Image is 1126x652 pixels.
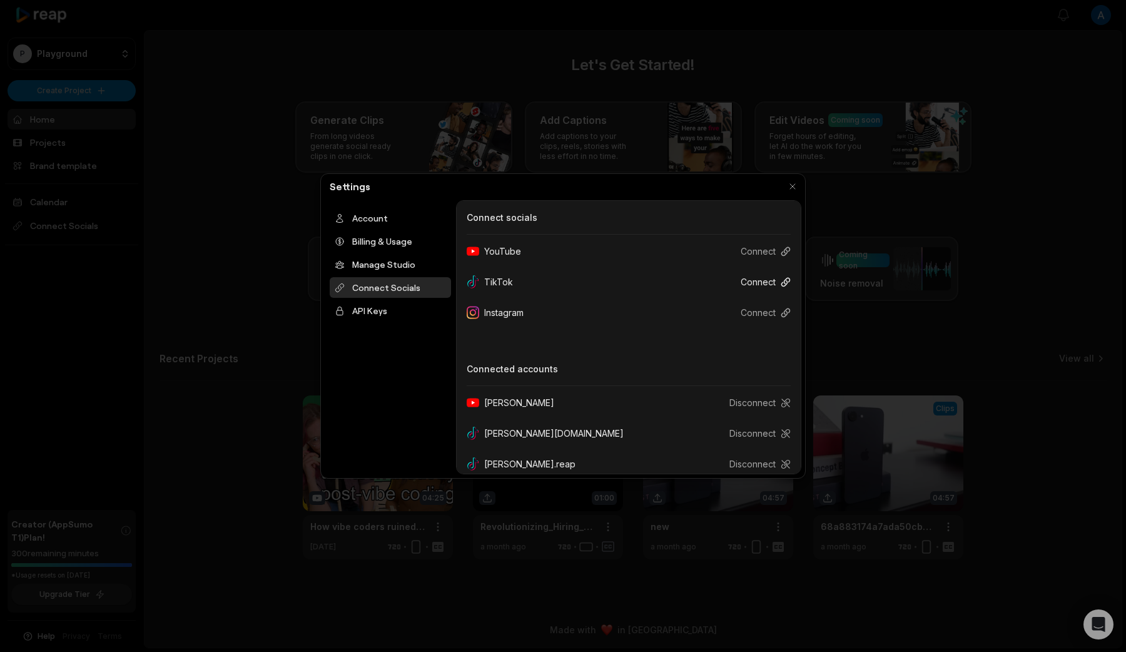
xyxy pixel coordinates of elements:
div: Billing & Usage [330,231,451,252]
button: Connect [731,270,791,293]
div: [PERSON_NAME][DOMAIN_NAME] [467,422,634,445]
div: Instagram [467,301,534,324]
div: [PERSON_NAME] [467,391,564,414]
button: Connect [731,301,791,324]
div: Account [330,208,451,228]
h3: Connect socials [467,211,791,224]
div: YouTube [467,240,531,263]
div: API Keys [330,300,451,321]
div: TikTok [467,270,523,293]
button: Disconnect [719,391,791,414]
button: Disconnect [719,422,791,445]
div: [PERSON_NAME].reap [467,452,586,476]
h3: Connected accounts [467,362,791,375]
div: Connect Socials [330,277,451,298]
h2: Settings [325,179,375,194]
div: Manage Studio [330,254,451,275]
button: Connect [731,240,791,263]
button: Disconnect [719,452,791,476]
